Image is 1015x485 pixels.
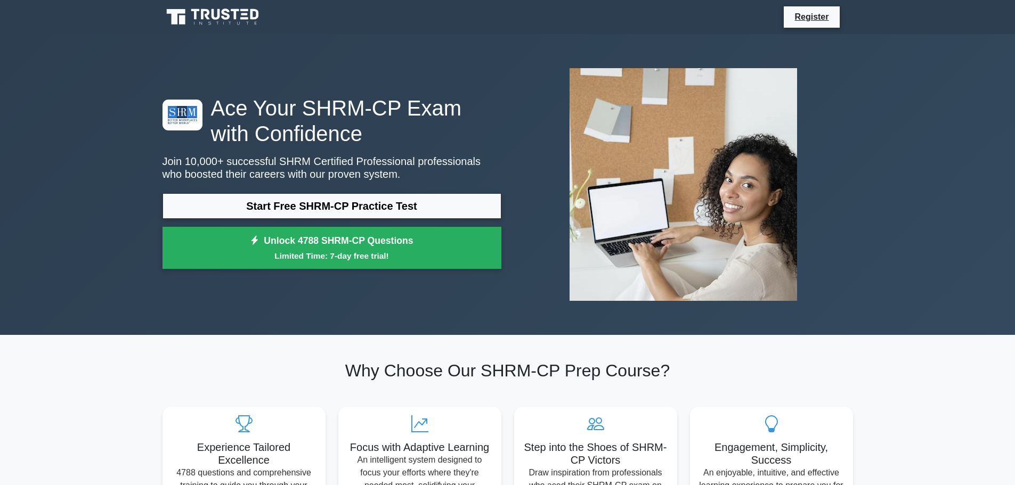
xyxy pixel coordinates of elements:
a: Start Free SHRM-CP Practice Test [163,193,501,219]
h5: Step into the Shoes of SHRM-CP Victors [523,441,669,466]
a: Unlock 4788 SHRM-CP QuestionsLimited Time: 7-day free trial! [163,227,501,269]
p: Join 10,000+ successful SHRM Certified Professional professionals who boosted their careers with ... [163,155,501,180]
a: Register [788,10,835,23]
h5: Experience Tailored Excellence [171,441,317,466]
h1: Ace Your SHRM-CP Exam with Confidence [163,95,501,146]
small: Limited Time: 7-day free trial! [176,250,488,262]
h5: Focus with Adaptive Learning [347,441,493,454]
h2: Why Choose Our SHRM-CP Prep Course? [163,360,853,381]
h5: Engagement, Simplicity, Success [699,441,845,466]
